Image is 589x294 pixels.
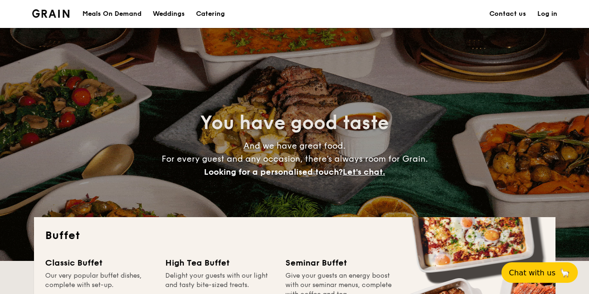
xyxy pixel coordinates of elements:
div: High Tea Buffet [165,256,274,269]
div: Seminar Buffet [285,256,394,269]
img: Grain [32,9,70,18]
h2: Buffet [45,228,544,243]
span: 🦙 [559,267,570,278]
div: Classic Buffet [45,256,154,269]
span: Chat with us [509,268,555,277]
span: And we have great food. For every guest and any occasion, there’s always room for Grain. [162,141,428,177]
span: Looking for a personalised touch? [204,167,343,177]
span: Let's chat. [343,167,385,177]
span: You have good taste [200,112,389,134]
button: Chat with us🦙 [501,262,578,283]
a: Logotype [32,9,70,18]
